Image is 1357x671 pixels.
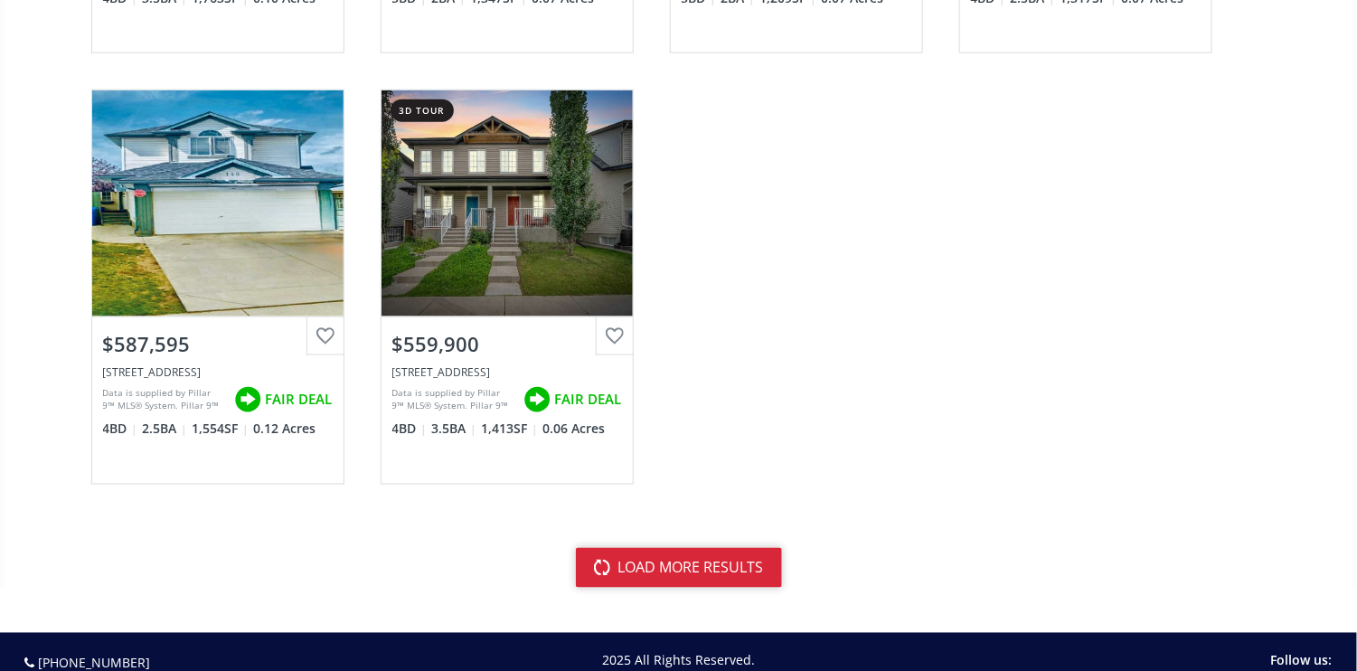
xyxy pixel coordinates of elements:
[254,420,316,438] span: 0.12 Acres
[392,420,428,438] span: 4 BD
[266,390,333,409] span: FAIR DEAL
[103,386,225,413] div: Data is supplied by Pillar 9™ MLS® System. Pillar 9™ is the owner of the copyright in its MLS® Sy...
[193,420,250,438] span: 1,554 SF
[432,420,477,438] span: 3.5 BA
[103,420,138,438] span: 4 BD
[103,364,333,380] div: 146 Saratoga Close NE, Calgary, AB T1Y 7A1
[103,330,333,358] div: $587,595
[392,386,514,413] div: Data is supplied by Pillar 9™ MLS® System. Pillar 9™ is the owner of the copyright in its MLS® Sy...
[555,390,622,409] span: FAIR DEAL
[576,548,782,588] button: load more results
[543,420,606,438] span: 0.06 Acres
[1271,652,1333,669] span: Follow us:
[519,382,555,418] img: rating icon
[392,330,622,358] div: $559,900
[143,420,188,438] span: 2.5 BA
[392,364,622,380] div: 21 Skyview Ranch Manor NE, Calgary, AB T3N 0K7
[230,382,266,418] img: rating icon
[363,71,652,502] a: 3d tour$559,900[STREET_ADDRESS]Data is supplied by Pillar 9™ MLS® System. Pillar 9™ is the owner ...
[73,71,363,502] a: $587,595[STREET_ADDRESS]Data is supplied by Pillar 9™ MLS® System. Pillar 9™ is the owner of the ...
[482,420,539,438] span: 1,413 SF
